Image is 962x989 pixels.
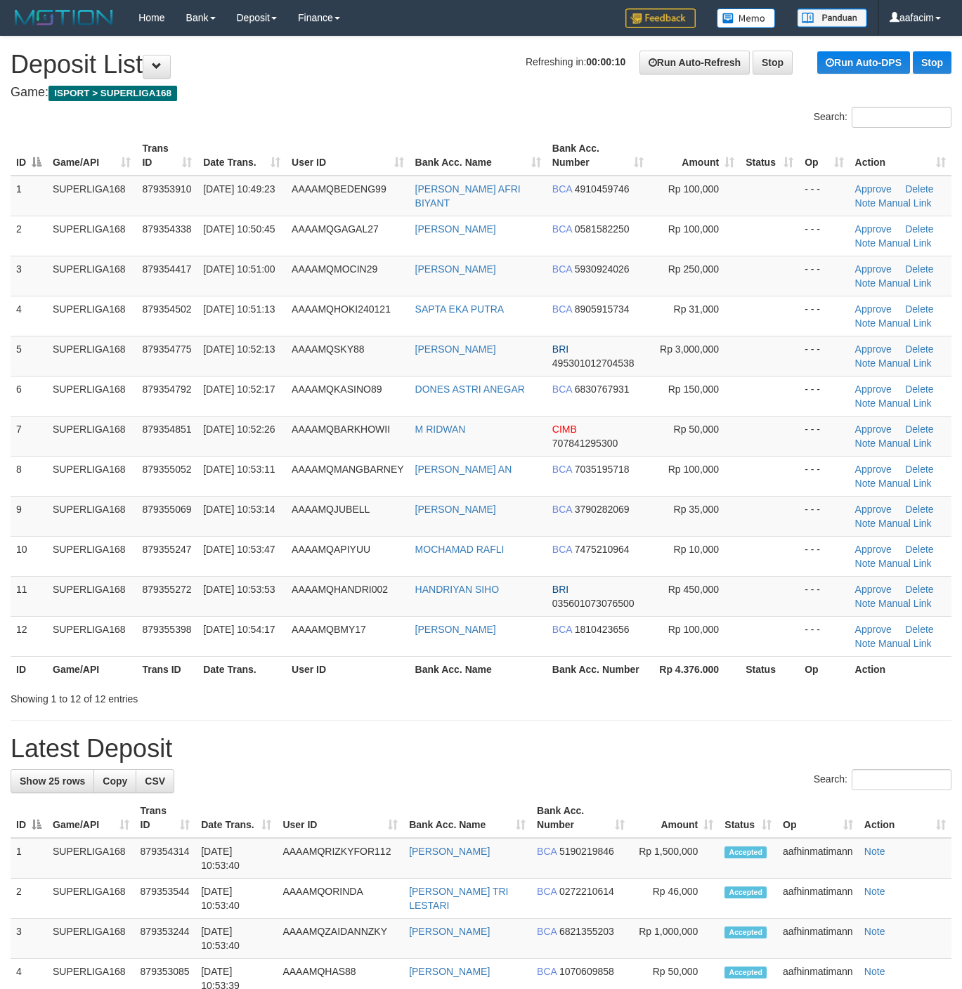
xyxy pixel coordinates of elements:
td: SUPERLIGA168 [47,536,136,576]
span: Refreshing in: [526,56,625,67]
a: Run Auto-DPS [817,51,910,74]
span: AAAAMQJUBELL [292,504,370,515]
span: 879355398 [142,624,191,635]
span: BRI [552,343,568,355]
span: [DATE] 10:52:17 [203,384,275,395]
span: BCA [552,303,572,315]
a: Approve [855,263,892,275]
a: Note [855,277,876,289]
span: 879355272 [142,584,191,595]
span: Copy 495301012704538 to clipboard [552,358,635,369]
img: Feedback.jpg [625,8,696,28]
td: 5 [11,336,47,376]
span: 879355247 [142,544,191,555]
td: SUPERLIGA168 [47,616,136,656]
span: [DATE] 10:50:45 [203,223,275,235]
td: 3 [11,256,47,296]
span: AAAAMQSKY88 [292,343,365,355]
h1: Latest Deposit [11,735,951,763]
img: MOTION_logo.png [11,7,117,28]
td: - - - [799,376,849,416]
span: [DATE] 10:52:13 [203,343,275,355]
a: Note [855,518,876,529]
th: Bank Acc. Number: activate to sort column ascending [531,798,630,838]
span: [DATE] 10:49:23 [203,183,275,195]
span: 879354502 [142,303,191,315]
a: Delete [905,223,933,235]
a: Note [864,966,885,977]
th: ID: activate to sort column descending [11,798,47,838]
a: Manual Link [878,638,932,649]
td: - - - [799,296,849,336]
span: Rp 100,000 [668,223,719,235]
td: 2 [11,879,47,919]
a: Manual Link [878,197,932,209]
th: Status: activate to sort column ascending [719,798,777,838]
a: Delete [905,183,933,195]
span: BCA [552,464,572,475]
span: [DATE] 10:53:11 [203,464,275,475]
span: 879355052 [142,464,191,475]
span: Rp 10,000 [674,544,720,555]
span: AAAAMQKASINO89 [292,384,382,395]
td: - - - [799,336,849,376]
th: User ID: activate to sort column ascending [277,798,403,838]
span: Rp 31,000 [674,303,720,315]
span: CIMB [552,424,577,435]
a: [PERSON_NAME] [409,966,490,977]
a: M RIDWAN [415,424,466,435]
label: Search: [814,107,951,128]
th: Game/API: activate to sort column ascending [47,136,136,176]
a: Note [855,478,876,489]
span: Copy 707841295300 to clipboard [552,438,618,449]
span: Copy 0581582250 to clipboard [575,223,630,235]
th: User ID: activate to sort column ascending [286,136,409,176]
th: Date Trans. [197,656,286,682]
td: SUPERLIGA168 [47,416,136,456]
span: Copy 035601073076500 to clipboard [552,598,635,609]
a: Manual Link [878,398,932,409]
th: Rp 4.376.000 [649,656,740,682]
a: Approve [855,223,892,235]
td: 2 [11,216,47,256]
a: Delete [905,384,933,395]
span: 879354417 [142,263,191,275]
span: 879355069 [142,504,191,515]
span: Copy 6830767931 to clipboard [575,384,630,395]
span: BCA [552,263,572,275]
a: Manual Link [878,518,932,529]
span: Rp 250,000 [668,263,719,275]
td: 12 [11,616,47,656]
span: [DATE] 10:53:53 [203,584,275,595]
td: Rp 1,000,000 [630,919,719,959]
span: Copy 3790282069 to clipboard [575,504,630,515]
a: Approve [855,464,892,475]
th: Bank Acc. Name: activate to sort column ascending [410,136,547,176]
th: Game/API [47,656,136,682]
span: Copy 7475210964 to clipboard [575,544,630,555]
a: Note [855,398,876,409]
td: 1 [11,838,47,879]
td: - - - [799,616,849,656]
td: aafhinmatimann [777,879,859,919]
td: SUPERLIGA168 [47,456,136,496]
th: Status: activate to sort column ascending [740,136,799,176]
a: Manual Link [878,478,932,489]
input: Search: [852,107,951,128]
span: Rp 3,000,000 [660,343,719,355]
span: BCA [552,384,572,395]
a: Approve [855,424,892,435]
a: [PERSON_NAME] TRI LESTARI [409,886,508,911]
a: Delete [905,424,933,435]
a: Approve [855,584,892,595]
a: Manual Link [878,317,932,329]
span: BCA [537,886,557,897]
div: Showing 1 to 12 of 12 entries [11,686,390,706]
span: BCA [537,926,557,937]
span: AAAAMQHOKI240121 [292,303,391,315]
span: ISPORT > SUPERLIGA168 [48,86,177,101]
td: - - - [799,416,849,456]
input: Search: [852,769,951,790]
th: Bank Acc. Name: activate to sort column ascending [403,798,531,838]
a: Note [855,558,876,569]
